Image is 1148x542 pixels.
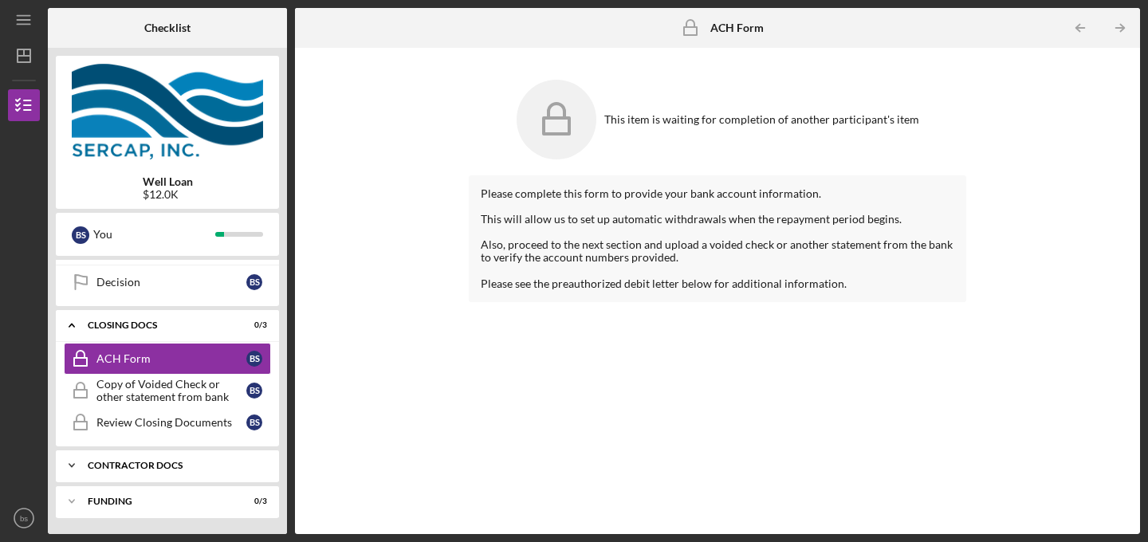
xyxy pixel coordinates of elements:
[64,375,271,406] a: Copy of Voided Check or other statement from bankbs
[96,416,246,429] div: Review Closing Documents
[88,497,227,506] div: Funding
[93,221,215,248] div: You
[20,514,28,523] text: bs
[8,502,40,534] button: bs
[72,226,89,244] div: b s
[481,238,954,264] div: Also, proceed to the next section and upload a voided check or another statement from the bank to...
[246,414,262,430] div: b s
[246,274,262,290] div: b s
[481,187,954,226] div: Please complete this form to provide your bank account information. This will allow us to set up ...
[64,266,271,298] a: Decisionbs
[710,22,764,34] b: ACH Form
[64,406,271,438] a: Review Closing Documentsbs
[96,378,246,403] div: Copy of Voided Check or other statement from bank
[144,22,191,34] b: Checklist
[604,113,919,126] div: This item is waiting for completion of another participant's item
[96,276,246,289] div: Decision
[238,320,267,330] div: 0 / 3
[143,175,193,188] b: Well Loan
[246,383,262,399] div: b s
[88,461,259,470] div: Contractor Docs
[481,277,954,290] div: Please see the preauthorized debit letter below for additional information.
[88,320,227,330] div: CLOSING DOCS
[96,352,246,365] div: ACH Form
[246,351,262,367] div: b s
[238,497,267,506] div: 0 / 3
[64,343,271,375] a: ACH Formbs
[143,188,193,201] div: $12.0K
[56,64,279,159] img: Product logo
